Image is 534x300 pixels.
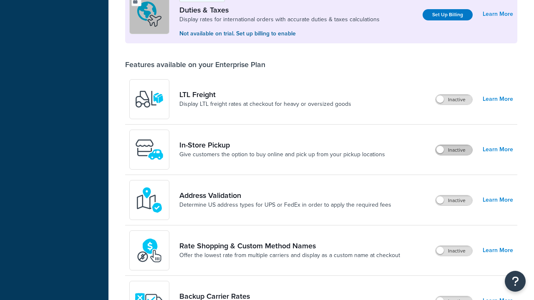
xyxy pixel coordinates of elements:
a: Offer the lowest rate from multiple carriers and display as a custom name at checkout [179,251,400,260]
a: Learn More [483,8,513,20]
a: Address Validation [179,191,391,200]
label: Inactive [436,145,472,155]
a: In-Store Pickup [179,140,385,150]
button: Open Resource Center [505,271,526,292]
a: Set Up Billing [423,9,473,20]
img: icon-duo-feat-rate-shopping-ecdd8bed.png [135,236,164,265]
a: Learn More [483,245,513,256]
div: Features available on your Enterprise Plan [125,60,265,69]
label: Inactive [436,95,472,105]
a: Duties & Taxes [179,5,380,15]
a: Rate Shopping & Custom Method Names [179,241,400,250]
img: kIG8fy0lQAAAABJRU5ErkJggg== [135,185,164,215]
a: Display LTL freight rates at checkout for heavy or oversized goods [179,100,351,108]
label: Inactive [436,246,472,256]
a: Learn More [483,93,513,105]
a: Learn More [483,144,513,155]
a: Display rates for international orders with accurate duties & taxes calculations [179,15,380,24]
img: wfgcfpwTIucLEAAAAASUVORK5CYII= [135,135,164,164]
a: Give customers the option to buy online and pick up from your pickup locations [179,150,385,159]
a: LTL Freight [179,90,351,99]
label: Inactive [436,195,472,205]
img: y79ZsPf0fXUFUhFXDzUgf+ktZg5F2+ohG75+v3d2s1D9TjoU8PiyCIluIjV41seZevKCRuEjTPPOKHJsQcmKCXGdfprl3L4q7... [135,85,164,114]
p: Not available on trial. Set up billing to enable [179,29,380,38]
a: Learn More [483,194,513,206]
a: Determine US address types for UPS or FedEx in order to apply the required fees [179,201,391,209]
